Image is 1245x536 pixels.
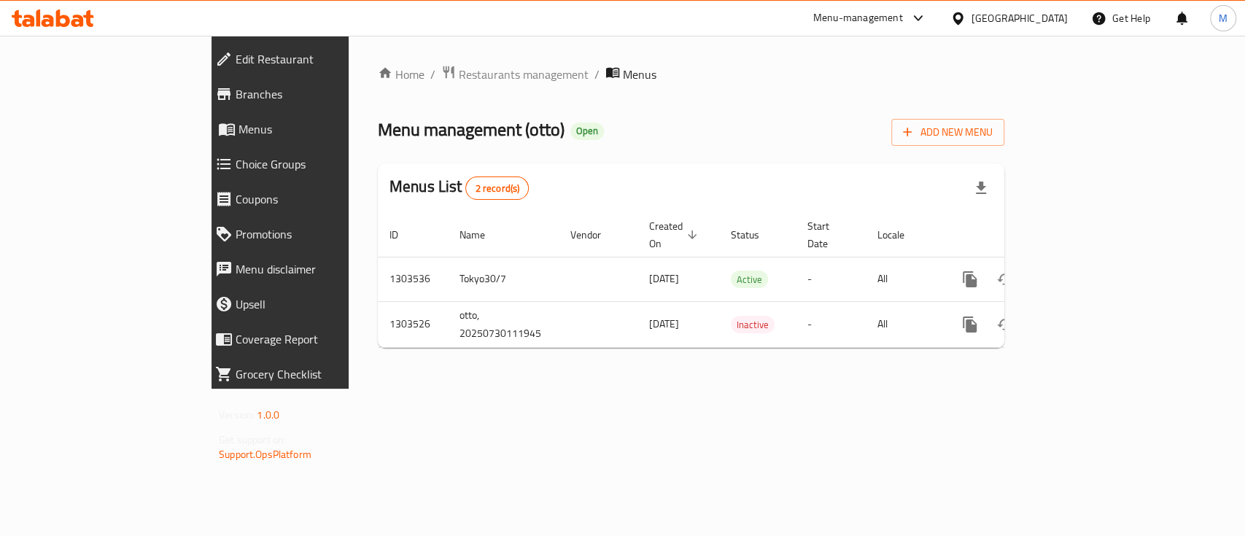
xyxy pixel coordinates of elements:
span: ID [389,226,417,244]
span: Grocery Checklist [236,365,408,383]
span: Menus [238,120,408,138]
span: Menus [623,66,656,83]
div: Export file [963,171,998,206]
td: Tokyo30/7 [448,257,559,301]
button: Change Status [988,307,1023,342]
td: All [866,301,941,347]
div: Open [570,123,604,140]
span: Active [731,271,768,288]
nav: breadcrumb [378,65,1004,84]
a: Coverage Report [203,322,419,357]
span: M [1219,10,1227,26]
span: Edit Restaurant [236,50,408,68]
a: Menu disclaimer [203,252,419,287]
table: enhanced table [378,213,1104,348]
span: Vendor [570,226,620,244]
span: Open [570,125,604,137]
span: Menu management ( otto ) [378,113,565,146]
span: Version: [219,405,255,424]
div: Total records count [465,176,529,200]
button: Add New Menu [891,119,1004,146]
a: Branches [203,77,419,112]
span: Get support on: [219,430,286,449]
a: Upsell [203,287,419,322]
span: Branches [236,85,408,103]
li: / [594,66,600,83]
th: Actions [941,213,1104,257]
span: Inactive [731,316,775,333]
button: more [953,307,988,342]
button: more [953,262,988,297]
span: 1.0.0 [257,405,279,424]
a: Choice Groups [203,147,419,182]
span: Promotions [236,225,408,243]
span: Locale [877,226,923,244]
a: Coupons [203,182,419,217]
span: [DATE] [649,269,679,288]
div: [GEOGRAPHIC_DATA] [971,10,1068,26]
span: Restaurants management [459,66,589,83]
li: / [430,66,435,83]
td: - [796,301,866,347]
span: Coverage Report [236,330,408,348]
td: All [866,257,941,301]
div: Menu-management [813,9,903,27]
span: Coupons [236,190,408,208]
a: Edit Restaurant [203,42,419,77]
a: Promotions [203,217,419,252]
span: 2 record(s) [466,182,528,195]
span: Menu disclaimer [236,260,408,278]
a: Menus [203,112,419,147]
span: Upsell [236,295,408,313]
button: Change Status [988,262,1023,297]
h2: Menus List [389,176,529,200]
a: Grocery Checklist [203,357,419,392]
a: Support.OpsPlatform [219,445,311,464]
span: [DATE] [649,314,679,333]
span: Created On [649,217,702,252]
span: Name [459,226,504,244]
span: Add New Menu [903,123,993,141]
span: Status [731,226,778,244]
a: Restaurants management [441,65,589,84]
td: otto, 20250730111945 [448,301,559,347]
span: Start Date [807,217,848,252]
span: Choice Groups [236,155,408,173]
td: - [796,257,866,301]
